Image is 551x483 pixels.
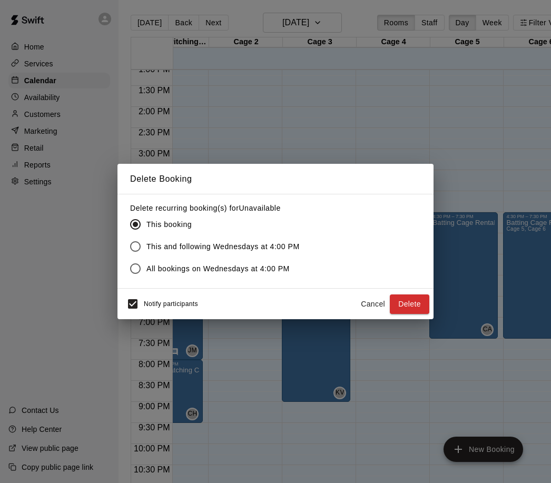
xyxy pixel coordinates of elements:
[390,294,429,314] button: Delete
[117,164,434,194] h2: Delete Booking
[130,203,308,213] label: Delete recurring booking(s) for Unavailable
[146,263,290,274] span: All bookings on Wednesdays at 4:00 PM
[356,294,390,314] button: Cancel
[146,219,192,230] span: This booking
[146,241,300,252] span: This and following Wednesdays at 4:00 PM
[144,301,198,308] span: Notify participants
